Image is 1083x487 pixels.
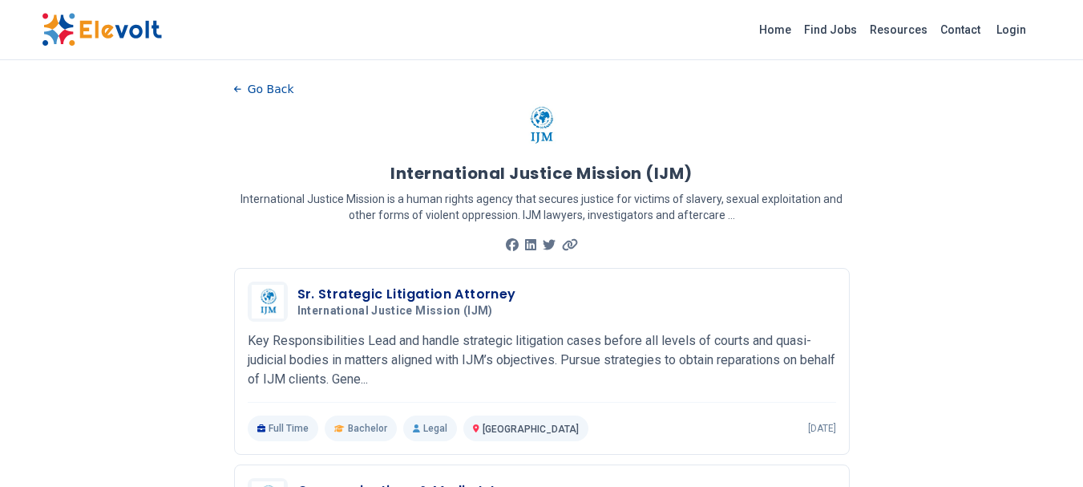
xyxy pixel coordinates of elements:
h3: Sr. Strategic Litigation Attorney [297,285,516,304]
p: Key Responsibilities Lead and handle strategic litigation cases before all levels of courts and q... [248,331,836,389]
a: Home [753,17,798,43]
a: Find Jobs [798,17,863,43]
img: International Justice Mission (IJM) [252,285,284,319]
img: International Justice Mission (IJM) [518,101,564,149]
img: Elevolt [42,13,162,47]
p: Full Time [248,416,319,441]
p: Legal [403,416,457,441]
h1: International Justice Mission (IJM) [390,162,693,185]
button: Go Back [234,77,294,101]
span: International Justice Mission (IJM) [297,304,493,319]
p: [DATE] [808,422,836,435]
a: Resources [863,17,934,43]
iframe: Chat Widget [1003,410,1083,487]
span: [GEOGRAPHIC_DATA] [483,424,579,435]
a: Contact [934,17,987,43]
span: Bachelor [348,422,387,435]
a: International Justice Mission (IJM)Sr. Strategic Litigation AttorneyInternational Justice Mission... [248,282,836,441]
a: Login [987,14,1036,46]
p: International Justice Mission is a human rights agency that secures justice for victims of slaver... [234,191,850,223]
